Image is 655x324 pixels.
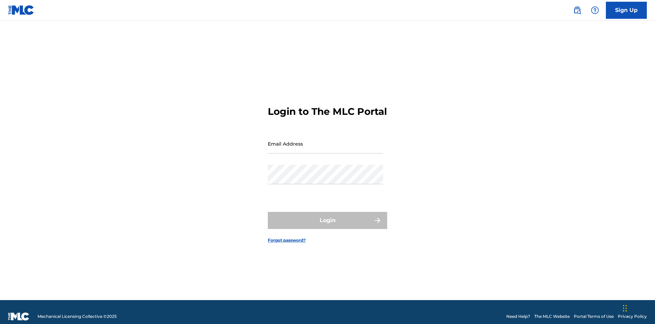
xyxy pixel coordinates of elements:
img: logo [8,312,29,321]
a: The MLC Website [534,313,570,320]
img: help [591,6,599,14]
img: MLC Logo [8,5,34,15]
a: Privacy Policy [618,313,647,320]
h3: Login to The MLC Portal [268,106,387,118]
img: search [573,6,581,14]
a: Need Help? [506,313,530,320]
a: Portal Terms of Use [574,313,614,320]
span: Mechanical Licensing Collective © 2025 [38,313,117,320]
a: Forgot password? [268,237,306,243]
div: Help [588,3,602,17]
a: Sign Up [606,2,647,19]
iframe: Chat Widget [621,291,655,324]
div: Drag [623,298,627,319]
a: Public Search [570,3,584,17]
